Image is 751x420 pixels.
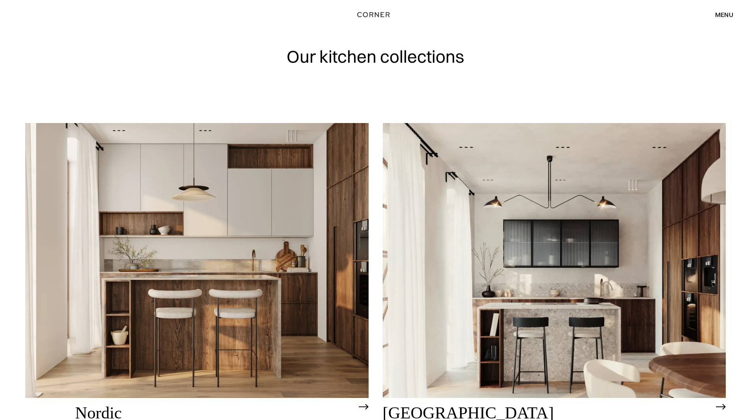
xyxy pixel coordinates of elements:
[715,11,733,18] div: menu
[344,9,407,20] a: home
[707,8,733,21] div: menu
[287,47,464,66] h1: Our kitchen collections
